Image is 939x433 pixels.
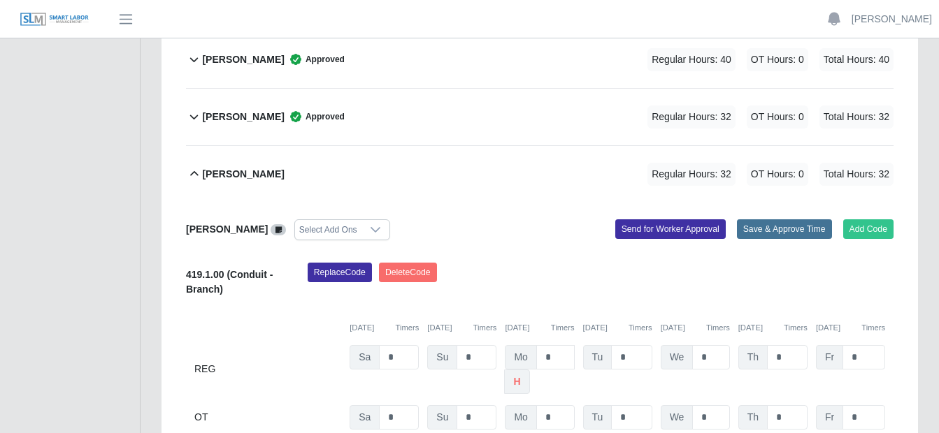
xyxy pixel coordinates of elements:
[202,52,284,67] b: [PERSON_NAME]
[308,263,372,282] button: ReplaceCode
[20,12,89,27] img: SLM Logo
[427,405,457,430] span: Su
[747,163,808,186] span: OT Hours: 0
[615,219,726,239] button: Send for Worker Approval
[738,322,808,334] div: [DATE]
[350,345,380,369] span: Sa
[661,322,730,334] div: [DATE]
[583,405,612,430] span: Tu
[350,322,419,334] div: [DATE]
[186,146,894,203] button: [PERSON_NAME] Regular Hours: 32 OT Hours: 0 Total Hours: 32
[194,405,341,430] div: OT
[784,322,808,334] button: Timers
[747,48,808,71] span: OT Hours: 0
[647,105,736,129] span: Regular Hours: 32
[186,89,894,145] button: [PERSON_NAME] Approved Regular Hours: 32 OT Hours: 0 Total Hours: 32
[350,405,380,430] span: Sa
[747,105,808,129] span: OT Hours: 0
[661,405,694,430] span: We
[861,322,885,334] button: Timers
[629,322,652,334] button: Timers
[202,167,284,182] b: [PERSON_NAME]
[738,345,768,369] span: Th
[738,405,768,430] span: Th
[843,219,894,239] button: Add Code
[271,223,286,235] a: View/Edit Notes
[816,322,885,334] div: [DATE]
[583,322,652,334] div: [DATE]
[295,220,361,240] div: Select Add Ons
[427,345,457,369] span: Su
[427,322,496,334] div: [DATE]
[706,322,730,334] button: Timers
[186,31,894,88] button: [PERSON_NAME] Approved Regular Hours: 40 OT Hours: 0 Total Hours: 40
[513,374,520,389] b: h
[202,110,284,124] b: [PERSON_NAME]
[583,345,612,369] span: Tu
[194,345,341,394] div: REG
[816,405,843,430] span: Fr
[819,105,894,129] span: Total Hours: 32
[505,322,574,334] div: [DATE]
[186,223,268,235] b: [PERSON_NAME]
[473,322,497,334] button: Timers
[285,52,345,66] span: Approved
[737,219,832,239] button: Save & Approve Time
[647,48,736,71] span: Regular Hours: 40
[647,163,736,186] span: Regular Hours: 32
[852,12,932,27] a: [PERSON_NAME]
[396,322,420,334] button: Timers
[661,345,694,369] span: We
[505,405,536,430] span: Mo
[505,345,536,369] span: Mo
[186,269,273,295] b: 419.1.00 (Conduit - Branch)
[551,322,575,334] button: Timers
[379,263,437,282] button: DeleteCode
[819,48,894,71] span: Total Hours: 40
[819,163,894,186] span: Total Hours: 32
[816,345,843,369] span: Fr
[285,110,345,124] span: Approved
